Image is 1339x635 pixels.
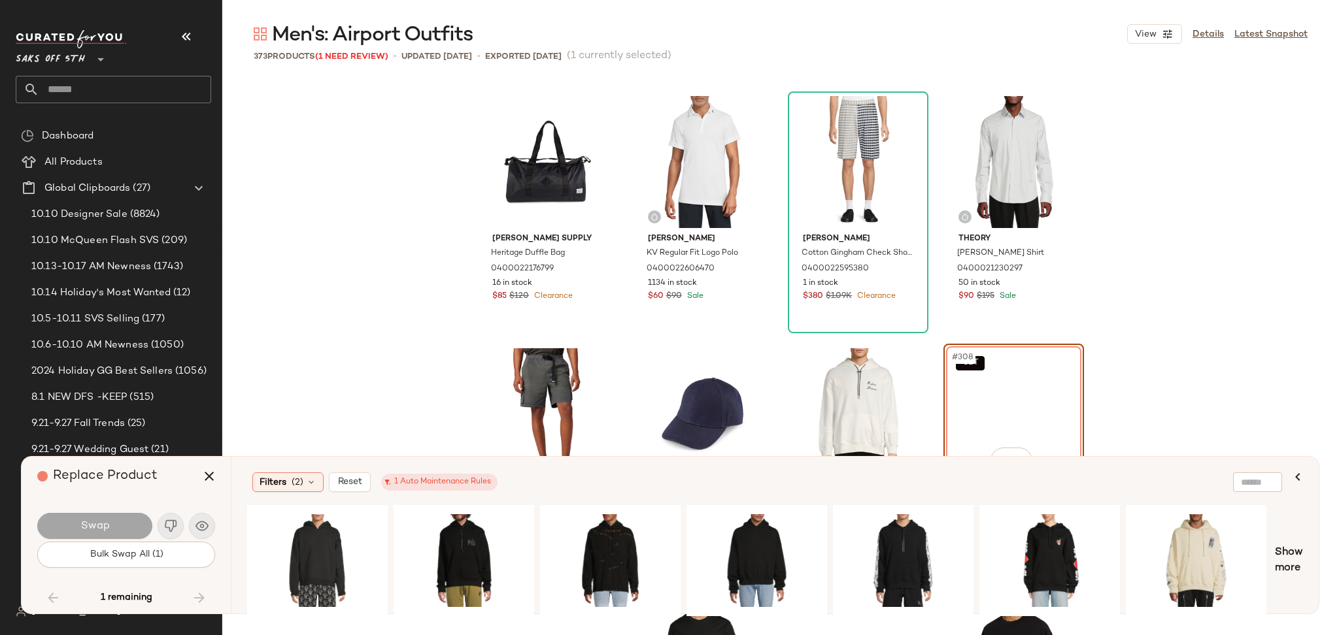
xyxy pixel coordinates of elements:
img: svg%3e [16,606,26,617]
span: Reset [337,477,362,487]
a: Details [1193,27,1224,41]
span: Replace Product [53,469,158,483]
span: • [477,50,480,63]
span: $90 [666,291,682,302]
span: (8824) [127,207,160,222]
span: 0400022176799 [491,263,554,275]
span: 0400022595380 [802,263,869,275]
img: 0400023054190_BLACK [398,514,530,607]
span: 1 in stock [803,278,838,289]
img: 0400025363668_BLACK [984,514,1115,607]
span: 10.5-10.11 SVS Selling [31,312,139,327]
span: 1134 in stock [648,278,697,289]
span: [PERSON_NAME] [803,233,913,245]
span: KV Regular Fit Logo Polo [647,248,738,259]
span: (1056) [173,364,207,379]
span: 10.10 Designer Sale [31,207,127,222]
span: 0400022606470 [647,263,715,275]
img: 0400022606470_WHITE [637,96,769,228]
span: $60 [648,291,664,302]
img: 0400021230297_LIGHTBLUE [948,96,1079,228]
span: (515) [127,390,154,405]
span: Filters [260,476,286,489]
span: [PERSON_NAME] Supply [492,233,603,245]
p: updated [DATE] [401,50,472,63]
span: $195 [977,291,994,302]
span: $90 [958,291,974,302]
img: 0400023054012_BLACK [545,514,676,607]
img: 0400021405177_BLACK [948,348,1079,480]
span: (2) [292,476,303,489]
span: 2024 Holiday GG Best Sellers [31,364,173,379]
span: (1 currently selected) [567,48,671,64]
span: View [1134,29,1157,40]
span: Clearance [532,292,573,301]
img: 0400022459523_NAVY [637,348,769,480]
span: [PERSON_NAME] Shirt [957,248,1044,259]
span: All Products [44,155,103,170]
button: Bulk Swap All (1) [37,542,215,568]
span: 10.14 Holiday's Most Wanted [31,285,171,301]
button: View [991,448,1032,474]
img: svg%3e [961,213,969,221]
img: cfy_white_logo.C9jOOHJF.svg [16,30,127,48]
img: 0400022970475 [1130,514,1262,607]
span: (209) [159,233,187,248]
span: View [1000,455,1023,466]
span: Sale [685,292,703,301]
span: Show more [1275,545,1303,576]
span: (25) [125,416,146,431]
span: 0400021230297 [957,263,1023,275]
span: • [394,50,396,63]
span: Heritage Duffle Bag [491,248,565,259]
a: Latest Snapshot [1234,27,1308,41]
img: svg%3e [254,27,267,41]
span: $120 [509,291,529,302]
span: (12) [171,285,191,301]
img: 0400021517937 [482,348,613,480]
span: Theory [958,233,1069,245]
span: (1743) [151,259,183,274]
span: $85 [492,291,507,302]
span: [PERSON_NAME] [648,233,758,245]
span: 10.13-10.17 AM Newness [31,259,151,274]
span: (1 Need Review) [315,52,388,61]
span: 50 in stock [958,278,1000,289]
span: 10.6-10.10 AM Newness [31,338,148,353]
span: $1.09K [826,291,852,302]
span: 16 in stock [492,278,532,289]
img: 0400022392690 [838,514,969,607]
span: (27) [130,181,150,196]
span: (21) [148,442,169,457]
div: Products [254,50,388,63]
span: $380 [803,291,823,302]
button: View [1127,24,1182,44]
p: Exported [DATE] [485,50,562,63]
span: 10.10 McQueen Flash SVS [31,233,159,248]
span: Global Clipboards [44,181,130,196]
span: Sale [997,292,1016,301]
span: Cotton Gingham Check Shorts [802,248,912,259]
img: 0400022983855_BLACK [691,514,822,607]
span: 8.1 NEW DFS -KEEP [31,390,127,405]
img: 0400022595380_MEDIUMGREY [792,96,924,228]
span: Bulk Swap All (1) [89,549,163,560]
div: 1 Auto Maintenance Rules [388,476,491,488]
span: 373 [254,52,267,61]
img: 0400022176799_BLACK [482,96,613,228]
img: svg%3e [21,129,34,142]
span: 9.21-9.27 Fall Trends [31,416,125,431]
img: 0400021440101_BLACK [252,514,383,607]
span: (177) [139,312,165,327]
span: Dashboard [42,129,93,144]
span: (1050) [148,338,184,353]
span: Clearance [855,292,896,301]
img: 0400022392609_WHITE [792,348,924,480]
span: 1 remaining [101,592,152,604]
span: #308 [951,351,975,364]
button: Reset [329,472,371,492]
span: Saks OFF 5TH [16,44,85,68]
span: 9.21-9.27 Wedding Guest [31,442,148,457]
img: svg%3e [651,213,658,221]
span: Men's: Airport Outfits [272,22,473,48]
